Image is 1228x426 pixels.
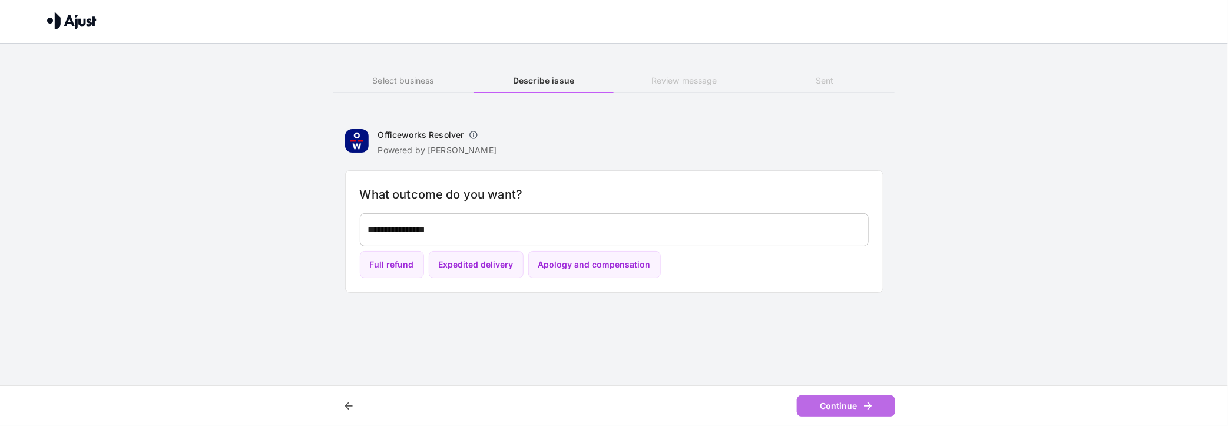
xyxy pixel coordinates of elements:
button: Expedited delivery [429,251,524,279]
h6: Describe issue [474,74,614,87]
h6: Officeworks Resolver [378,129,464,141]
button: Continue [797,395,895,417]
h6: Sent [754,74,895,87]
img: Ajust [47,12,97,29]
img: Officeworks [345,129,369,153]
h6: Select business [333,74,474,87]
p: Powered by [PERSON_NAME] [378,144,497,156]
button: Apology and compensation [528,251,661,279]
h6: What outcome do you want? [360,185,869,204]
button: Full refund [360,251,424,279]
h6: Review message [614,74,754,87]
